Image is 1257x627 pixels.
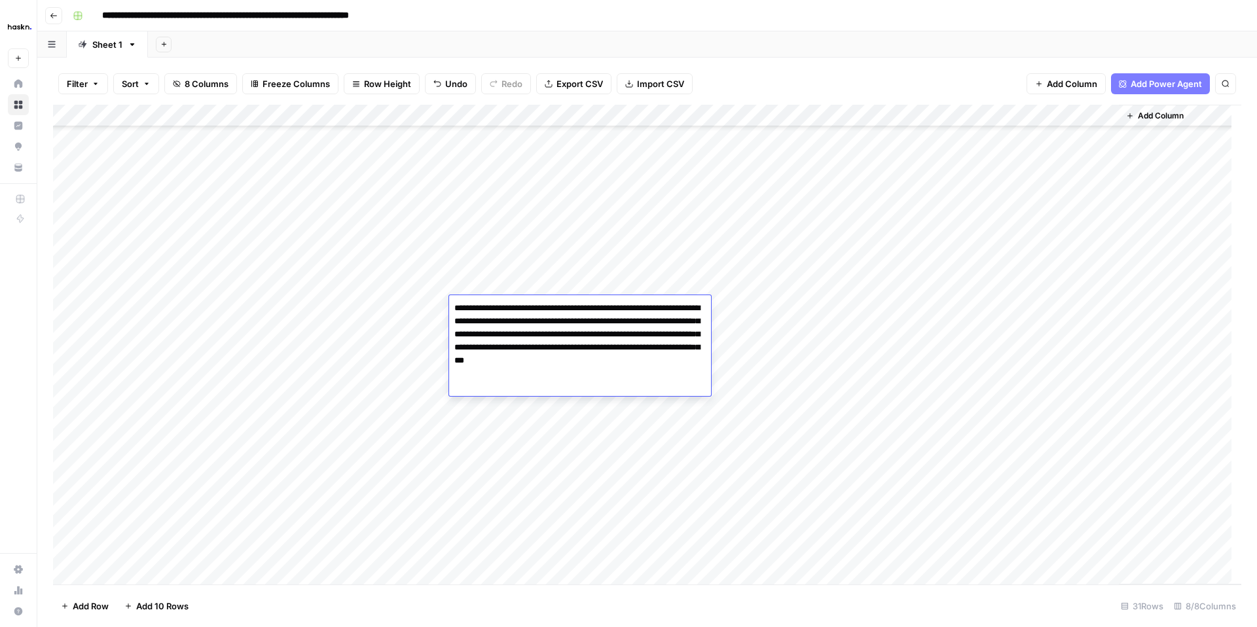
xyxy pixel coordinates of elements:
span: Add Row [73,600,109,613]
button: Redo [481,73,531,94]
button: Help + Support [8,601,29,622]
span: Redo [501,77,522,90]
span: Import CSV [637,77,684,90]
span: 8 Columns [185,77,228,90]
span: Add Column [1047,77,1097,90]
a: Settings [8,559,29,580]
button: Add Column [1121,107,1189,124]
button: Sort [113,73,159,94]
a: Sheet 1 [67,31,148,58]
button: Freeze Columns [242,73,338,94]
a: Browse [8,94,29,115]
span: Filter [67,77,88,90]
button: Workspace: Haskn [8,10,29,43]
span: Freeze Columns [263,77,330,90]
button: Add 10 Rows [117,596,196,617]
a: Usage [8,580,29,601]
a: Insights [8,115,29,136]
span: Export CSV [556,77,603,90]
a: Your Data [8,157,29,178]
button: Add Column [1027,73,1106,94]
span: Undo [445,77,467,90]
span: Sort [122,77,139,90]
span: Row Height [364,77,411,90]
button: Undo [425,73,476,94]
span: Add 10 Rows [136,600,189,613]
span: Add Power Agent [1131,77,1202,90]
button: Import CSV [617,73,693,94]
a: Home [8,73,29,94]
div: 8/8 Columns [1169,596,1241,617]
img: Haskn Logo [8,15,31,39]
div: 31 Rows [1116,596,1169,617]
button: Export CSV [536,73,611,94]
div: Sheet 1 [92,38,122,51]
button: Row Height [344,73,420,94]
button: Filter [58,73,108,94]
button: Add Row [53,596,117,617]
button: 8 Columns [164,73,237,94]
a: Opportunities [8,136,29,157]
button: Add Power Agent [1111,73,1210,94]
span: Add Column [1138,110,1184,122]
